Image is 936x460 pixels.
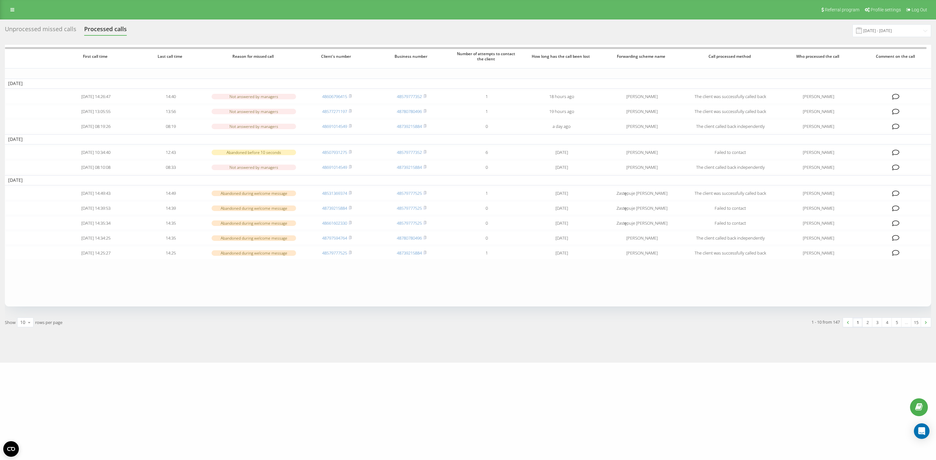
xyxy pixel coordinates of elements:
[456,51,518,61] span: Number of attempts to contact the client
[524,119,599,133] td: a day ago
[397,190,422,196] a: 48579777525
[306,54,368,59] span: Client's number
[381,54,443,59] span: Business number
[133,246,208,260] td: 14:25
[871,7,901,12] span: Profile settings
[599,246,685,260] td: [PERSON_NAME]
[524,146,599,159] td: [DATE]
[599,187,685,200] td: Zastępuje [PERSON_NAME]
[449,105,524,118] td: 1
[133,187,208,200] td: 14:49
[5,134,931,144] td: [DATE]
[5,175,931,185] td: [DATE]
[914,423,929,439] div: Open Intercom Messenger
[776,201,862,215] td: [PERSON_NAME]
[685,231,776,245] td: The client called back independently
[397,235,422,241] a: 48780780496
[5,79,931,88] td: [DATE]
[449,119,524,133] td: 0
[397,93,422,99] a: 48579777352
[322,164,347,170] a: 48691014549
[524,246,599,260] td: [DATE]
[449,201,524,215] td: 0
[524,187,599,200] td: [DATE]
[685,187,776,200] td: The client was successfully called back
[133,105,208,118] td: 13:56
[20,319,25,326] div: 10
[133,146,208,159] td: 12:43
[58,246,134,260] td: [DATE] 14:25:27
[776,119,862,133] td: [PERSON_NAME]
[140,54,202,59] span: Last call time
[524,160,599,174] td: [DATE]
[715,149,746,155] span: Failed to contact
[3,441,19,457] button: Open CMP widget
[902,318,911,327] div: …
[783,54,854,59] span: Who processed the call
[58,201,134,215] td: [DATE] 14:39:53
[853,318,863,327] a: 1
[216,54,292,59] span: Reason for missed call
[212,205,296,211] div: Abandoned during welcome message
[322,235,347,241] a: 48797594764
[133,201,208,215] td: 14:39
[212,235,296,241] div: Abandoned during welcome message
[599,160,685,174] td: [PERSON_NAME]
[715,205,746,211] span: Failed to contact
[212,109,296,114] div: Not answered by managers
[449,160,524,174] td: 0
[685,90,776,104] td: The client was successfully called back
[58,160,134,174] td: [DATE] 08:10:08
[715,220,746,226] span: Failed to contact
[58,90,134,104] td: [DATE] 14:26:47
[892,318,902,327] a: 5
[35,319,62,325] span: rows per page
[58,105,134,118] td: [DATE] 13:05:55
[863,318,872,327] a: 2
[449,90,524,104] td: 1
[133,231,208,245] td: 14:35
[212,220,296,226] div: Abandoned during welcome message
[882,318,892,327] a: 4
[776,216,862,230] td: [PERSON_NAME]
[212,124,296,129] div: Not answered by managers
[322,93,347,99] a: 48606796415
[65,54,127,59] span: First call time
[685,246,776,260] td: The client was successfully called back
[212,191,296,196] div: Abandoned during welcome message
[606,54,678,59] span: Forwarding scheme name
[599,146,685,159] td: [PERSON_NAME]
[133,160,208,174] td: 08:33
[449,187,524,200] td: 1
[776,105,862,118] td: [PERSON_NAME]
[449,231,524,245] td: 0
[599,90,685,104] td: [PERSON_NAME]
[825,7,859,12] span: Referral program
[322,205,347,211] a: 48739215884
[599,216,685,230] td: Zastępuje [PERSON_NAME]
[397,220,422,226] a: 48579777525
[397,123,422,129] a: 48739215884
[322,123,347,129] a: 48691014549
[212,150,296,155] div: Abandoned before 10 seconds
[776,187,862,200] td: [PERSON_NAME]
[524,231,599,245] td: [DATE]
[322,149,347,155] a: 48507931275
[531,54,592,59] span: How long has the call been lost
[524,90,599,104] td: 18 hours ago
[397,164,422,170] a: 48739215884
[685,119,776,133] td: The client called back independently
[5,319,16,325] span: Show
[692,54,768,59] span: Call processed method
[397,205,422,211] a: 48579777525
[212,165,296,170] div: Not answered by managers
[685,105,776,118] td: The client was successfully called back
[322,108,347,114] a: 48577271197
[5,26,76,36] div: Unprocessed missed calls
[599,231,685,245] td: [PERSON_NAME]
[58,146,134,159] td: [DATE] 10:34:40
[449,246,524,260] td: 1
[911,318,921,327] a: 15
[322,190,347,196] a: 48531369374
[524,216,599,230] td: [DATE]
